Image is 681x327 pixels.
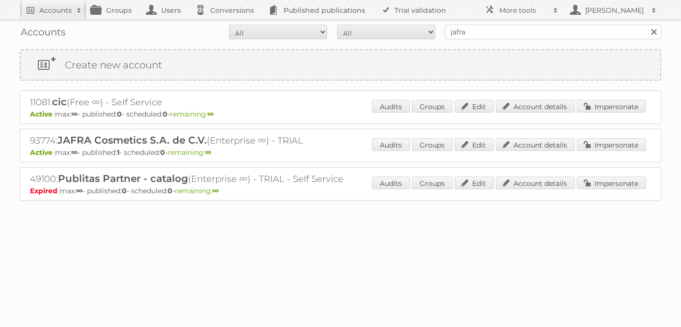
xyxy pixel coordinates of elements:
[577,138,646,151] a: Impersonate
[372,138,410,151] a: Audits
[52,96,67,108] span: cic
[122,186,127,195] strong: 0
[117,148,119,157] strong: 1
[30,134,374,147] h2: 93774: (Enterprise ∞) - TRIAL
[160,148,165,157] strong: 0
[76,186,83,195] strong: ∞
[71,148,78,157] strong: ∞
[454,100,494,113] a: Edit
[168,186,172,195] strong: 0
[412,138,453,151] a: Groups
[30,148,651,157] p: max: - published: - scheduled: -
[205,148,211,157] strong: ∞
[372,100,410,113] a: Audits
[412,100,453,113] a: Groups
[168,148,211,157] span: remaining:
[30,186,60,195] span: Expired
[30,148,55,157] span: Active
[454,138,494,151] a: Edit
[30,186,651,195] p: max: - published: - scheduled: -
[175,186,219,195] span: remaining:
[21,50,660,80] a: Create new account
[117,110,122,119] strong: 0
[212,186,219,195] strong: ∞
[58,173,188,184] span: Publitas Partner - catalog
[30,173,374,185] h2: 49100: (Enterprise ∞) - TRIAL - Self Service
[577,177,646,189] a: Impersonate
[496,100,575,113] a: Account details
[577,100,646,113] a: Impersonate
[170,110,214,119] span: remaining:
[207,110,214,119] strong: ∞
[372,177,410,189] a: Audits
[496,138,575,151] a: Account details
[71,110,78,119] strong: ∞
[57,134,207,146] span: JAFRA Cosmetics S.A. de C.V.
[39,5,72,15] h2: Accounts
[412,177,453,189] a: Groups
[454,177,494,189] a: Edit
[496,177,575,189] a: Account details
[499,5,548,15] h2: More tools
[30,110,55,119] span: Active
[30,110,651,119] p: max: - published: - scheduled: -
[583,5,647,15] h2: [PERSON_NAME]
[30,96,374,109] h2: 11081: (Free ∞) - Self Service
[163,110,168,119] strong: 0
